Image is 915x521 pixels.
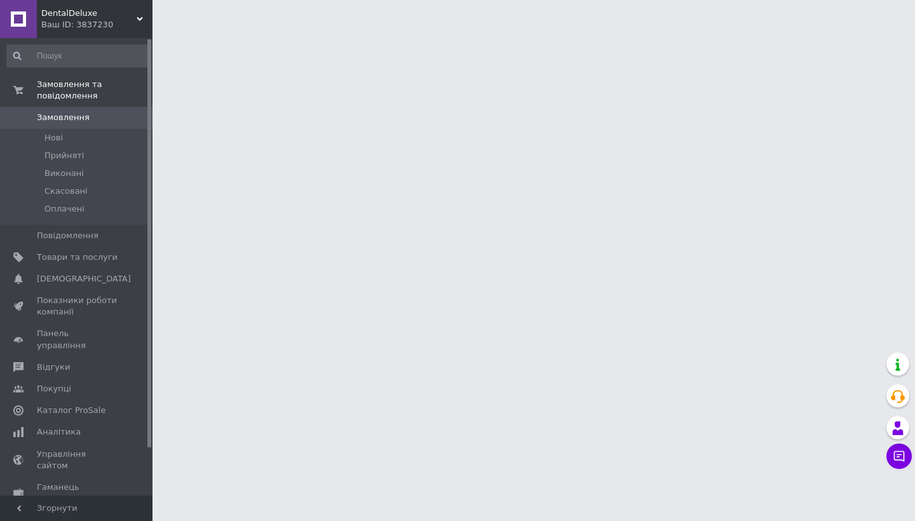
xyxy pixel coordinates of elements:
[37,79,152,102] span: Замовлення та повідомлення
[37,230,98,241] span: Повідомлення
[44,132,63,144] span: Нові
[37,449,118,471] span: Управління сайтом
[37,328,118,351] span: Панель управління
[37,273,131,285] span: [DEMOGRAPHIC_DATA]
[37,362,70,373] span: Відгуки
[37,405,105,416] span: Каталог ProSale
[41,8,137,19] span: DentalDeluxe
[37,482,118,504] span: Гаманець компанії
[44,203,85,215] span: Оплачені
[37,426,81,438] span: Аналітика
[37,383,71,395] span: Покупці
[37,252,118,263] span: Товари та послуги
[6,44,150,67] input: Пошук
[37,112,90,123] span: Замовлення
[44,168,84,179] span: Виконані
[44,150,84,161] span: Прийняті
[886,443,912,469] button: Чат з покупцем
[41,19,152,30] div: Ваш ID: 3837230
[44,186,88,197] span: Скасовані
[37,295,118,318] span: Показники роботи компанії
